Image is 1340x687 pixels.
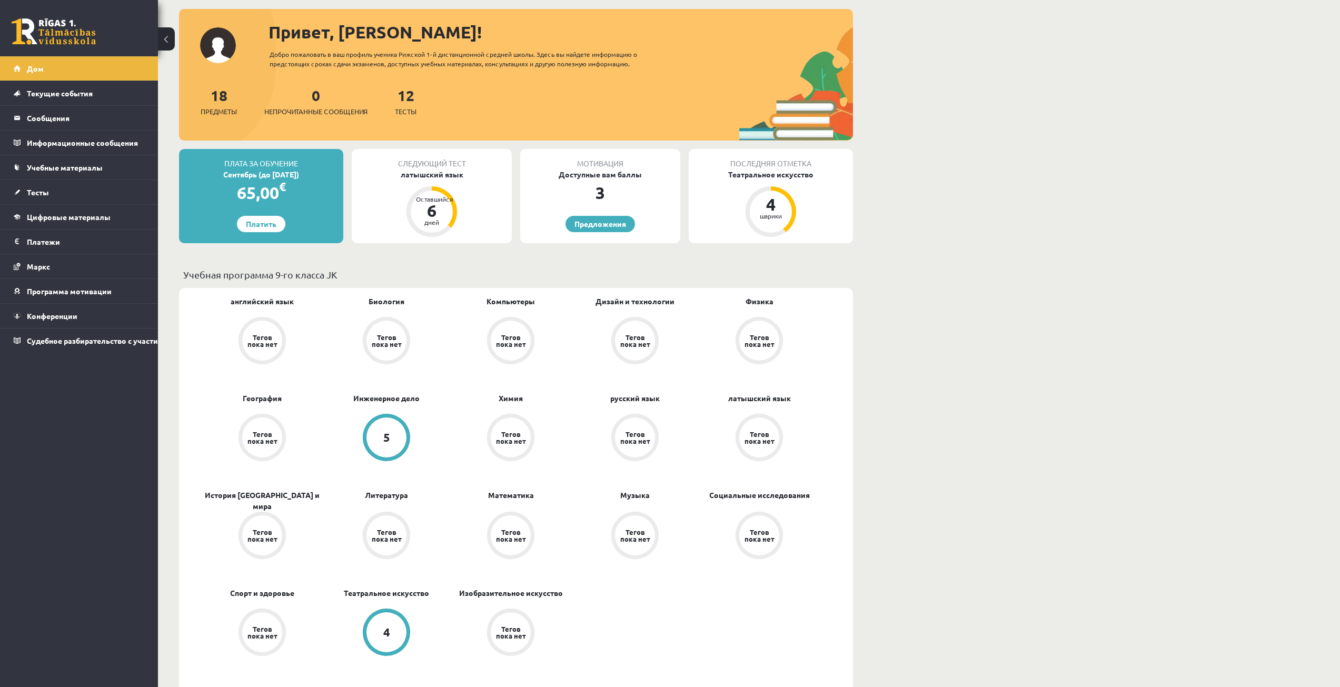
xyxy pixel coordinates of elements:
[610,393,660,404] a: русский язык
[243,393,282,404] a: География
[14,279,145,303] a: Программа мотивации
[200,609,324,658] a: Тегов пока нет
[559,170,642,179] font: Доступные вам баллы
[27,212,111,222] font: Цифровые материалы
[230,588,294,599] a: Спорт и здоровье
[745,333,774,349] font: Тегов пока нет
[14,230,145,254] a: Платежи
[27,237,60,246] font: Платежи
[709,490,810,500] font: Социальные исследования
[231,296,294,307] a: английский язык
[14,131,145,155] a: Информационные сообщения
[14,155,145,180] a: Учебные материалы
[231,296,294,306] font: английский язык
[697,414,821,463] a: Тегов пока нет
[247,624,277,640] font: Тегов пока нет
[183,269,337,280] font: Учебная программа 9-го класса JK
[488,490,534,501] a: Математика
[200,317,324,366] a: Тегов пока нет
[496,624,525,640] font: Тегов пока нет
[574,219,626,228] font: Предложения
[27,336,230,345] font: Судебное разбирательство с участием [PERSON_NAME]
[496,527,525,543] font: Тегов пока нет
[324,317,449,366] a: Тегов пока нет
[745,430,774,445] font: Тегов пока нет
[499,393,523,403] font: Химия
[610,393,660,403] font: русский язык
[449,609,573,658] a: Тегов пока нет
[14,304,145,328] a: Конференции
[14,254,145,278] a: Маркс
[424,218,439,226] font: дней
[697,317,821,366] a: Тегов пока нет
[745,527,774,543] font: Тегов пока нет
[728,393,791,404] a: латышский язык
[27,262,50,271] font: Маркс
[27,163,103,172] font: Учебные материалы
[365,490,408,501] a: Литература
[27,64,44,73] font: Дом
[344,588,429,599] a: Театральное искусство
[565,216,635,232] a: Предложения
[487,296,535,307] a: Компьютеры
[12,18,96,45] a: Рижская 1-я средняя школа заочного обучения
[496,333,525,349] font: Тегов пока нет
[383,625,390,639] font: 4
[14,81,145,105] a: Текущие события
[352,169,512,238] a: латышский язык Оставшийся 6 дней
[488,490,534,500] font: Математика
[269,22,482,43] font: Привет, [PERSON_NAME]!
[14,180,145,204] a: Тесты
[237,216,285,232] a: Платить
[427,200,436,221] font: 6
[279,179,286,194] font: €
[487,296,535,306] font: Компьютеры
[746,296,773,306] font: Физика
[230,588,294,598] font: Спорт и здоровье
[324,414,449,463] a: 5
[27,311,77,321] font: Конференции
[398,86,414,104] font: 12
[243,393,282,403] font: География
[27,138,138,147] font: Информационные сообщения
[14,56,145,81] a: Дом
[237,182,279,203] font: 65,00
[496,430,525,445] font: Тегов пока нет
[449,512,573,561] a: Тегов пока нет
[766,194,776,215] font: 4
[730,158,811,168] font: Последняя отметка
[27,187,49,197] font: Тесты
[200,490,324,512] a: История [GEOGRAPHIC_DATA] и мира
[200,414,324,463] a: Тегов пока нет
[620,527,650,543] font: Тегов пока нет
[247,527,277,543] font: Тегов пока нет
[760,212,782,220] font: шарики
[247,430,277,445] font: Тегов пока нет
[383,430,390,444] font: 5
[324,609,449,658] a: 4
[573,414,697,463] a: Тегов пока нет
[223,170,299,179] font: Сентябрь (до [DATE])
[344,588,429,598] font: Театральное искусство
[369,296,404,306] font: Биология
[270,50,637,68] font: Добро пожаловать в ваш профиль ученика Рижской 1-й дистанционной средней школы. Здесь вы найдете ...
[200,512,324,561] a: Тегов пока нет
[27,88,93,98] font: Текущие события
[728,170,813,179] font: Театральное искусство
[697,512,821,561] a: Тегов пока нет
[224,158,298,168] font: Плата за обучение
[14,328,145,353] a: Судебное разбирательство с участием [PERSON_NAME]
[353,393,420,404] a: Инженерное дело
[372,527,401,543] font: Тегов пока нет
[247,333,277,349] font: Тегов пока нет
[459,588,563,599] a: Изобразительное искусство
[401,170,463,179] font: латышский язык
[201,107,237,116] font: Предметы
[449,414,573,463] a: Тегов пока нет
[595,296,674,307] a: Дизайн и технологии
[728,393,791,403] font: латышский язык
[449,317,573,366] a: Тегов пока нет
[14,205,145,229] a: Цифровые материалы
[398,158,466,168] font: Следующий тест
[372,333,401,349] font: Тегов пока нет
